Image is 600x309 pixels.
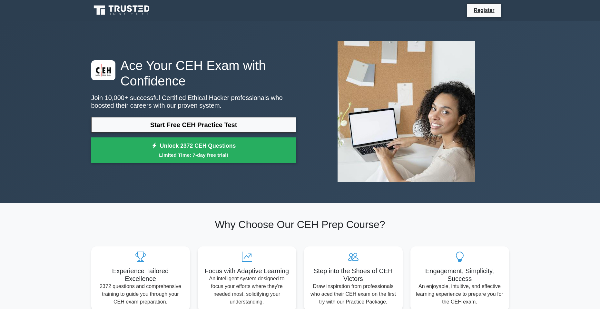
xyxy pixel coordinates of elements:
[309,283,398,306] p: Draw inspiration from professionals who aced their CEH exam on the first try with our Practice Pa...
[91,58,296,89] h1: Ace Your CEH Exam with Confidence
[416,267,504,283] h5: Engagement, Simplicity, Success
[203,267,291,275] h5: Focus with Adaptive Learning
[203,275,291,306] p: An intelligent system designed to focus your efforts where they're needed most, solidifying your ...
[309,267,398,283] h5: Step into the Shoes of CEH Victors
[416,283,504,306] p: An enjoyable, intuitive, and effective learning experience to prepare you for the CEH exam.
[99,151,288,159] small: Limited Time: 7-day free trial!
[91,94,296,109] p: Join 10,000+ successful Certified Ethical Hacker professionals who boosted their careers with our...
[91,137,296,163] a: Unlock 2372 CEH QuestionsLimited Time: 7-day free trial!
[470,6,498,14] a: Register
[91,218,509,231] h2: Why Choose Our CEH Prep Course?
[91,117,296,133] a: Start Free CEH Practice Test
[96,283,185,306] p: 2372 questions and comprehensive training to guide you through your CEH exam preparation.
[96,267,185,283] h5: Experience Tailored Excellence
